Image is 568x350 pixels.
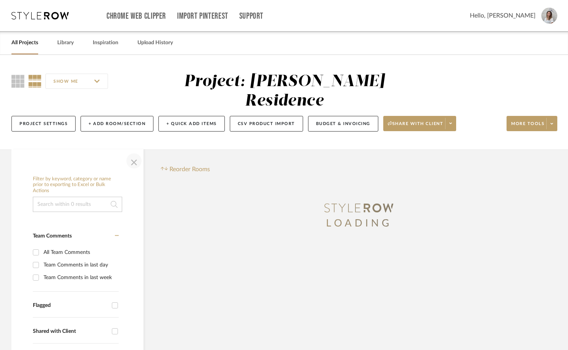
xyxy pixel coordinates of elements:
button: Close [126,153,142,169]
button: + Quick Add Items [158,116,225,132]
a: All Projects [11,38,38,48]
button: CSV Product Import [230,116,303,132]
img: avatar [541,8,557,24]
span: More tools [511,121,544,132]
button: More tools [507,116,557,131]
button: Reorder Rooms [161,165,210,174]
span: Hello, [PERSON_NAME] [470,11,536,20]
div: Flagged [33,302,108,309]
div: Team Comments in last day [44,259,117,271]
div: Team Comments in last week [44,271,117,284]
button: + Add Room/Section [81,116,153,132]
span: Share with client [388,121,444,132]
a: Chrome Web Clipper [106,13,166,19]
button: Share with client [383,116,457,131]
span: Reorder Rooms [169,165,210,174]
span: Team Comments [33,233,72,239]
h6: Filter by keyword, category or name prior to exporting to Excel or Bulk Actions [33,176,122,194]
div: Project: [PERSON_NAME] Residence [184,74,385,109]
div: All Team Comments [44,246,117,258]
a: Import Pinterest [177,13,228,19]
span: LOADING [326,218,392,228]
button: Budget & Invoicing [308,116,378,132]
div: Shared with Client [33,328,108,335]
input: Search within 0 results [33,197,122,212]
a: Support [239,13,263,19]
a: Upload History [137,38,173,48]
button: Project Settings [11,116,76,132]
a: Inspiration [93,38,118,48]
a: Library [57,38,74,48]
